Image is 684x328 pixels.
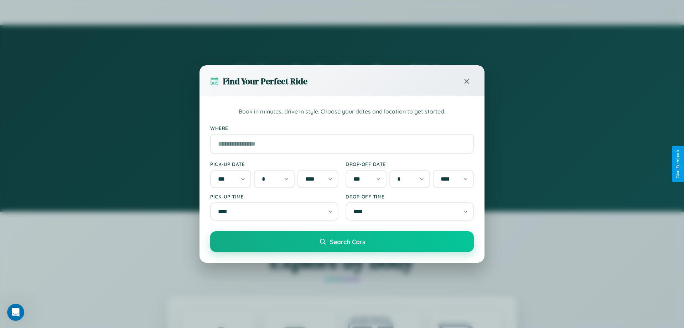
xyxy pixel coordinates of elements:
label: Drop-off Date [346,161,474,167]
button: Search Cars [210,231,474,252]
span: Search Cars [330,238,365,246]
p: Book in minutes, drive in style. Choose your dates and location to get started. [210,107,474,116]
label: Pick-up Date [210,161,338,167]
label: Where [210,125,474,131]
h3: Find Your Perfect Ride [223,75,307,87]
label: Pick-up Time [210,193,338,200]
label: Drop-off Time [346,193,474,200]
